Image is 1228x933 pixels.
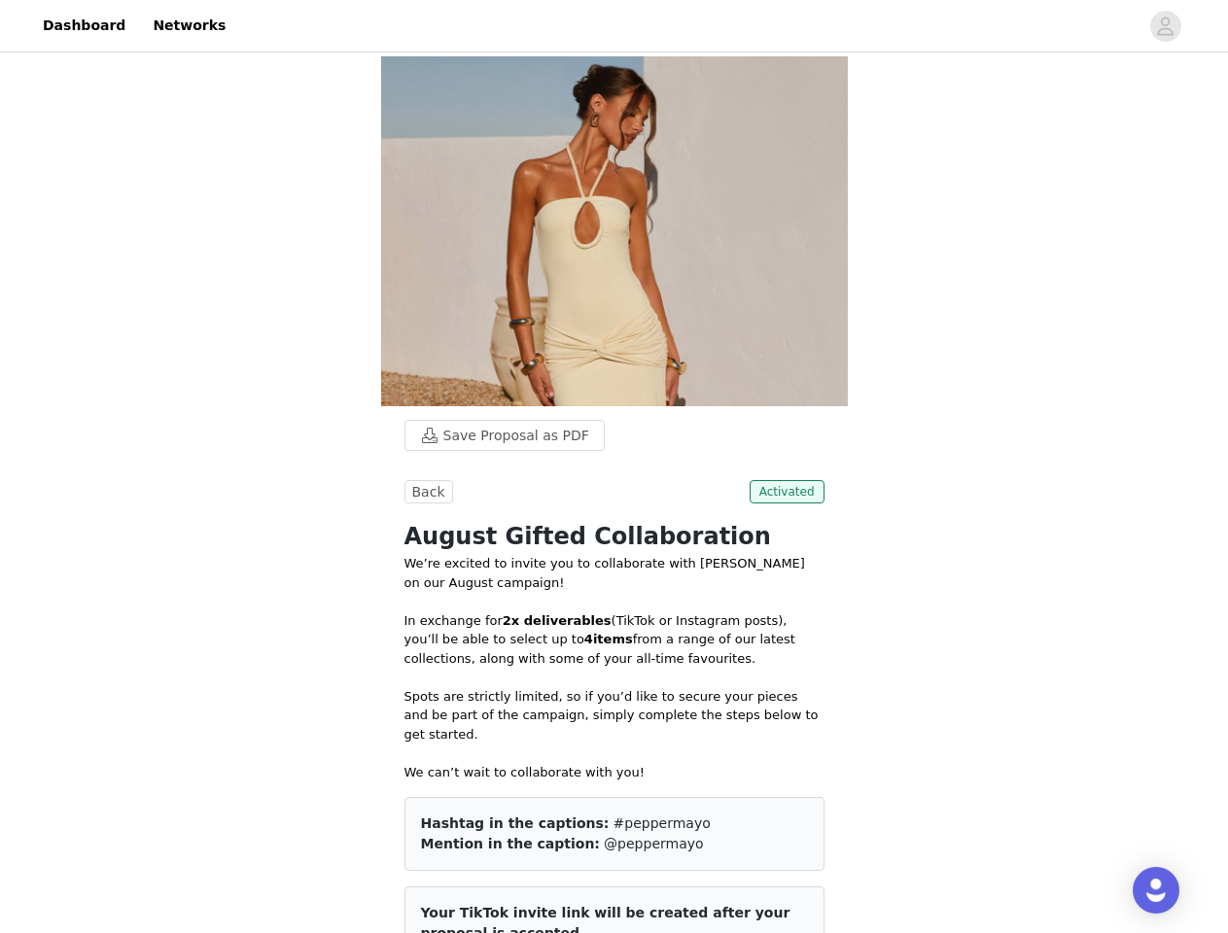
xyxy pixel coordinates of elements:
p: We’re excited to invite you to collaborate with [PERSON_NAME] on our August campaign! [404,554,825,592]
strong: 2x deliverables [503,613,612,628]
span: @peppermayo [604,836,703,851]
strong: 4 [584,632,593,646]
p: Spots are strictly limited, so if you’d like to secure your pieces and be part of the campaign, s... [404,687,825,744]
div: avatar [1156,11,1175,42]
h1: August Gifted Collaboration [404,519,825,554]
span: Activated [750,480,825,503]
img: campaign image [381,56,848,406]
strong: items [593,632,633,646]
p: We can’t wait to collaborate with you! [404,763,825,782]
div: Open Intercom Messenger [1133,867,1179,914]
span: Mention in the caption: [421,836,600,851]
a: Dashboard [31,4,137,48]
button: Back [404,480,453,503]
p: In exchange for (TikTok or Instagram posts), you’ll be able to select up to from a range of our l... [404,611,825,669]
span: #peppermayo [614,815,711,831]
span: Hashtag in the captions: [421,815,610,831]
a: Networks [141,4,237,48]
button: Save Proposal as PDF [404,420,605,451]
